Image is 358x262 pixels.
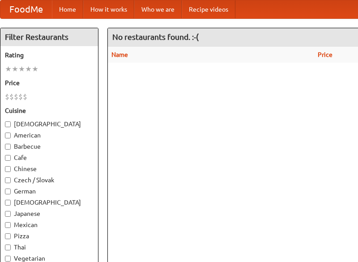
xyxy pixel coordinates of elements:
a: Price [318,51,332,58]
label: Czech / Slovak [5,176,94,185]
label: [DEMOGRAPHIC_DATA] [5,120,94,129]
input: German [5,189,11,194]
a: FoodMe [0,0,52,18]
a: How it works [83,0,134,18]
h5: Rating [5,51,94,60]
li: ★ [12,64,18,74]
li: ★ [5,64,12,74]
input: Vegetarian [5,256,11,262]
input: [DEMOGRAPHIC_DATA] [5,200,11,206]
label: Cafe [5,153,94,162]
label: Chinese [5,164,94,173]
li: ★ [18,64,25,74]
a: Home [52,0,83,18]
li: $ [14,92,18,102]
input: Cafe [5,155,11,161]
a: Recipe videos [182,0,235,18]
label: Japanese [5,209,94,218]
h5: Cuisine [5,106,94,115]
input: American [5,133,11,138]
input: Japanese [5,211,11,217]
li: ★ [32,64,38,74]
label: [DEMOGRAPHIC_DATA] [5,198,94,207]
input: Pizza [5,233,11,239]
li: $ [9,92,14,102]
label: Barbecue [5,142,94,151]
label: American [5,131,94,140]
input: Chinese [5,166,11,172]
h5: Price [5,78,94,87]
label: Thai [5,243,94,252]
input: Czech / Slovak [5,177,11,183]
input: Thai [5,245,11,250]
a: Who we are [134,0,182,18]
a: Name [111,51,128,58]
li: $ [5,92,9,102]
label: Mexican [5,220,94,229]
h4: Filter Restaurants [0,28,98,46]
input: Mexican [5,222,11,228]
label: German [5,187,94,196]
li: $ [18,92,23,102]
input: Barbecue [5,144,11,150]
ng-pluralize: No restaurants found. :-( [112,33,199,41]
li: ★ [25,64,32,74]
li: $ [23,92,27,102]
label: Pizza [5,232,94,241]
input: [DEMOGRAPHIC_DATA] [5,121,11,127]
